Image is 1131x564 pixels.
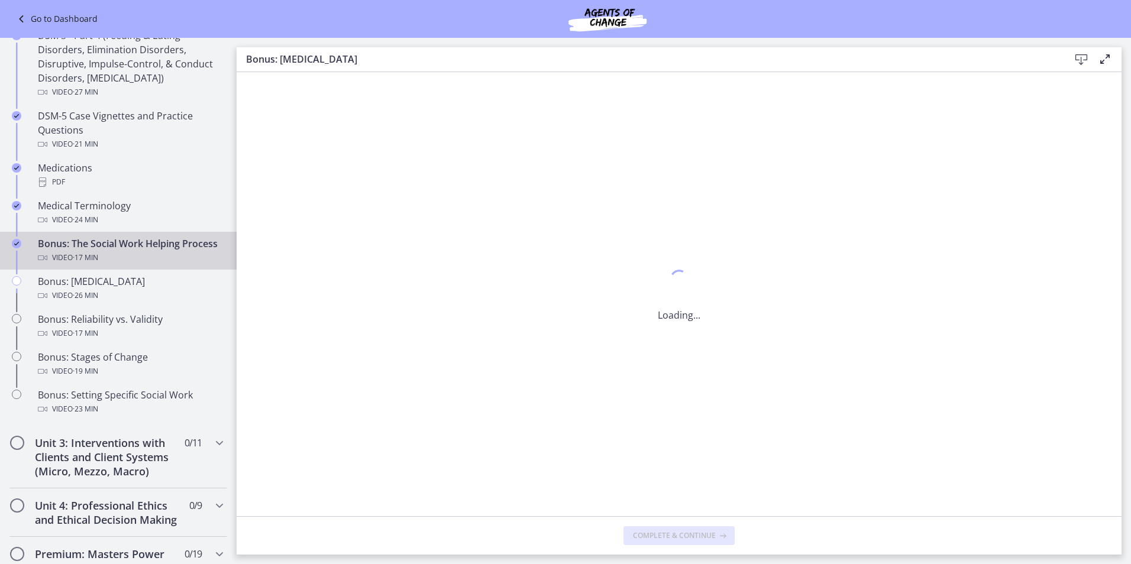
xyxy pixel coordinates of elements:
[623,526,735,545] button: Complete & continue
[12,111,21,121] i: Completed
[38,109,222,151] div: DSM-5 Case Vignettes and Practice Questions
[73,251,98,265] span: · 17 min
[73,137,98,151] span: · 21 min
[73,289,98,303] span: · 26 min
[38,402,222,416] div: Video
[38,199,222,227] div: Medical Terminology
[73,402,98,416] span: · 23 min
[38,364,222,378] div: Video
[73,85,98,99] span: · 27 min
[73,364,98,378] span: · 19 min
[185,436,202,450] span: 0 / 11
[73,326,98,341] span: · 17 min
[12,163,21,173] i: Completed
[658,267,700,294] div: 1
[38,236,222,265] div: Bonus: The Social Work Helping Process
[38,161,222,189] div: Medications
[38,289,222,303] div: Video
[73,213,98,227] span: · 24 min
[35,498,179,527] h2: Unit 4: Professional Ethics and Ethical Decision Making
[658,308,700,322] p: Loading...
[537,5,678,33] img: Agents of Change
[38,85,222,99] div: Video
[633,531,716,540] span: Complete & continue
[12,239,21,248] i: Completed
[38,137,222,151] div: Video
[38,350,222,378] div: Bonus: Stages of Change
[38,251,222,265] div: Video
[185,547,202,561] span: 0 / 19
[38,213,222,227] div: Video
[12,201,21,210] i: Completed
[38,326,222,341] div: Video
[38,28,222,99] div: DSM 5 - Part 4 (Feeding & Eating Disorders, Elimination Disorders, Disruptive, Impulse-Control, &...
[35,436,179,478] h2: Unit 3: Interventions with Clients and Client Systems (Micro, Mezzo, Macro)
[38,274,222,303] div: Bonus: [MEDICAL_DATA]
[38,175,222,189] div: PDF
[246,52,1051,66] h3: Bonus: [MEDICAL_DATA]
[189,498,202,513] span: 0 / 9
[38,388,222,416] div: Bonus: Setting Specific Social Work
[14,12,98,26] a: Go to Dashboard
[38,312,222,341] div: Bonus: Reliability vs. Validity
